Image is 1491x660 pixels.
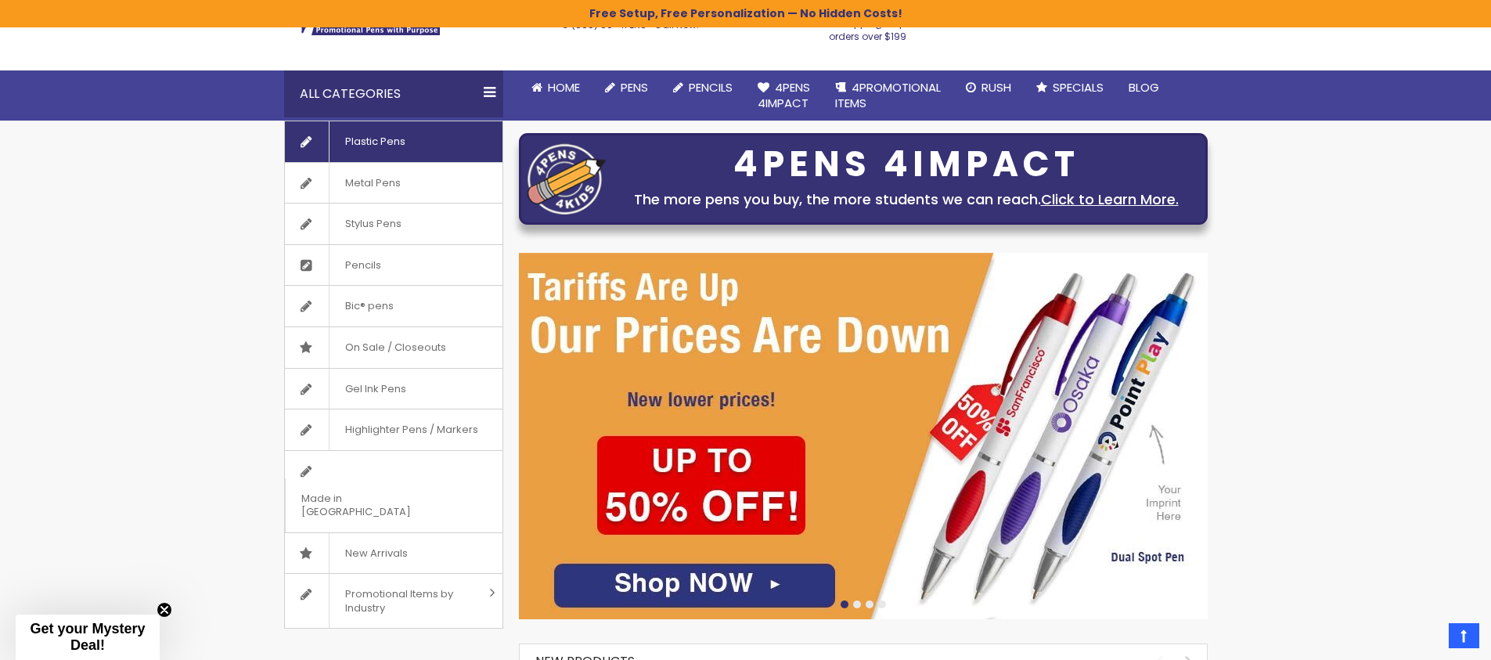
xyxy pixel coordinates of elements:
[285,574,502,628] a: Promotional Items by Industry
[592,70,661,105] a: Pens
[689,79,733,96] span: Pencils
[823,70,953,121] a: 4PROMOTIONALITEMS
[621,79,648,96] span: Pens
[1024,70,1116,105] a: Specials
[1053,79,1104,96] span: Specials
[329,204,417,244] span: Stylus Pens
[1041,189,1179,209] a: Click to Learn More.
[329,574,484,628] span: Promotional Items by Industry
[285,478,463,532] span: Made in [GEOGRAPHIC_DATA]
[528,143,606,215] img: four_pen_logo.png
[329,245,397,286] span: Pencils
[285,163,502,204] a: Metal Pens
[329,327,462,368] span: On Sale / Closeouts
[30,621,145,653] span: Get your Mystery Deal!
[661,70,745,105] a: Pencils
[981,79,1011,96] span: Rush
[329,286,409,326] span: Bic® pens
[284,70,503,117] div: All Categories
[329,369,422,409] span: Gel Ink Pens
[835,79,941,111] span: 4PROMOTIONAL ITEMS
[285,286,502,326] a: Bic® pens
[285,204,502,244] a: Stylus Pens
[329,533,423,574] span: New Arrivals
[519,253,1208,619] img: /cheap-promotional-products.html
[1129,79,1159,96] span: Blog
[285,451,502,532] a: Made in [GEOGRAPHIC_DATA]
[614,148,1199,181] div: 4PENS 4IMPACT
[758,79,810,111] span: 4Pens 4impact
[1362,618,1491,660] iframe: Google Customer Reviews
[329,409,494,450] span: Highlighter Pens / Markers
[329,163,416,204] span: Metal Pens
[285,369,502,409] a: Gel Ink Pens
[285,533,502,574] a: New Arrivals
[953,70,1024,105] a: Rush
[1116,70,1172,105] a: Blog
[519,70,592,105] a: Home
[548,79,580,96] span: Home
[745,70,823,121] a: 4Pens4impact
[285,327,502,368] a: On Sale / Closeouts
[285,121,502,162] a: Plastic Pens
[614,189,1199,211] div: The more pens you buy, the more students we can reach.
[285,409,502,450] a: Highlighter Pens / Markers
[16,615,160,660] div: Get your Mystery Deal!Close teaser
[285,245,502,286] a: Pencils
[329,121,421,162] span: Plastic Pens
[157,602,172,618] button: Close teaser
